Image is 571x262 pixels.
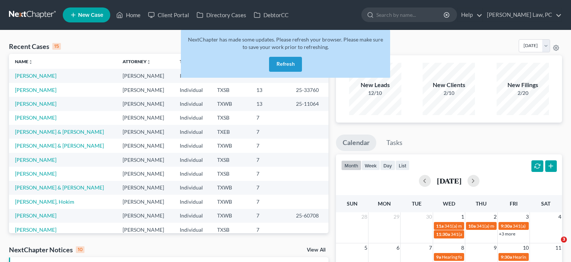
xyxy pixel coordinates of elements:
[499,231,515,237] a: +3 more
[361,212,368,221] span: 28
[558,212,562,221] span: 4
[112,8,144,22] a: Home
[250,167,290,181] td: 7
[9,42,61,51] div: Recent Cases
[250,97,290,111] td: 13
[174,139,211,152] td: Individual
[428,243,433,252] span: 7
[423,89,475,97] div: 2/10
[396,243,400,252] span: 6
[493,243,497,252] span: 9
[451,231,523,237] span: 341(a) meeting for [PERSON_NAME]
[436,231,450,237] span: 11:30a
[211,139,250,152] td: TXWB
[211,97,250,111] td: TXWB
[349,81,401,89] div: New Leads
[15,212,56,219] a: [PERSON_NAME]
[437,177,462,185] h2: [DATE]
[28,60,33,64] i: unfold_more
[290,209,328,223] td: 25-60708
[52,43,61,50] div: 15
[364,243,368,252] span: 5
[211,167,250,181] td: TXSB
[250,153,290,167] td: 7
[525,212,530,221] span: 3
[442,254,540,260] span: Hearing for [PERSON_NAME] & [PERSON_NAME]
[117,97,174,111] td: [PERSON_NAME]
[174,223,211,237] td: Individual
[15,129,104,135] a: [PERSON_NAME] & [PERSON_NAME]
[117,153,174,167] td: [PERSON_NAME]
[497,81,549,89] div: New Filings
[76,246,84,253] div: 10
[188,36,383,50] span: NextChapter has made some updates. Please refresh your browser. Please make sure to save your wor...
[174,209,211,223] td: Individual
[541,200,550,207] span: Sat
[15,157,56,163] a: [PERSON_NAME]
[15,184,104,191] a: [PERSON_NAME] & [PERSON_NAME]
[117,209,174,223] td: [PERSON_NAME]
[349,89,401,97] div: 12/10
[117,139,174,152] td: [PERSON_NAME]
[436,254,441,260] span: 9a
[250,8,292,22] a: DebtorCC
[211,83,250,97] td: TXSB
[117,125,174,139] td: [PERSON_NAME]
[307,247,325,253] a: View All
[123,59,151,64] a: Attorneyunfold_more
[117,83,174,97] td: [PERSON_NAME]
[211,153,250,167] td: TXSB
[457,8,482,22] a: Help
[174,97,211,111] td: Individual
[395,160,410,170] button: list
[412,200,422,207] span: Tue
[193,8,250,22] a: Directory Cases
[15,101,56,107] a: [PERSON_NAME]
[380,135,409,151] a: Tasks
[117,195,174,209] td: [PERSON_NAME]
[211,125,250,139] td: TXEB
[497,89,549,97] div: 2/20
[501,223,512,229] span: 9:30a
[425,212,433,221] span: 30
[561,237,567,243] span: 3
[476,200,487,207] span: Thu
[117,69,174,83] td: [PERSON_NAME]
[15,226,56,233] a: [PERSON_NAME]
[117,181,174,195] td: [PERSON_NAME]
[436,223,444,229] span: 11a
[174,195,211,209] td: Individual
[211,111,250,125] td: TXSB
[15,142,104,149] a: [PERSON_NAME] & [PERSON_NAME]
[361,160,380,170] button: week
[211,195,250,209] td: TXWB
[9,245,84,254] div: NextChapter Notices
[290,83,328,97] td: 25-33760
[15,114,56,121] a: [PERSON_NAME]
[546,237,564,255] iframe: Intercom live chat
[211,223,250,237] td: TXSB
[250,181,290,195] td: 7
[211,209,250,223] td: TXWB
[15,59,33,64] a: Nameunfold_more
[117,223,174,237] td: [PERSON_NAME]
[15,198,74,205] a: [PERSON_NAME], Hokim
[393,212,400,221] span: 29
[174,153,211,167] td: Individual
[513,254,571,260] span: Hearing for [PERSON_NAME]
[493,212,497,221] span: 2
[78,12,103,18] span: New Case
[174,83,211,97] td: Individual
[250,223,290,237] td: 7
[15,87,56,93] a: [PERSON_NAME]
[460,243,465,252] span: 8
[174,125,211,139] td: Individual
[174,167,211,181] td: Individual
[117,111,174,125] td: [PERSON_NAME]
[290,97,328,111] td: 25-11064
[250,139,290,152] td: 7
[483,8,562,22] a: [PERSON_NAME] Law, PC
[117,167,174,181] td: [PERSON_NAME]
[378,200,391,207] span: Mon
[180,59,195,64] a: Typeunfold_more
